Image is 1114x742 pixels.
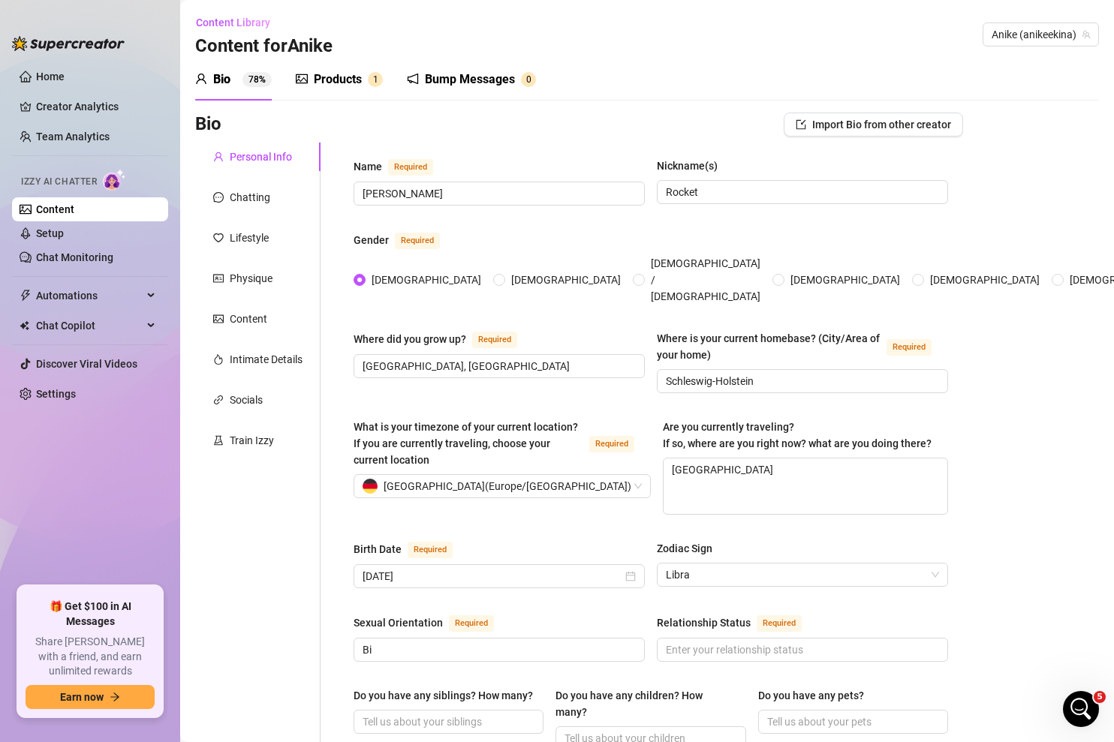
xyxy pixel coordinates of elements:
label: Birth Date [354,540,469,558]
sup: 0 [521,72,536,87]
label: Zodiac Sign [657,540,723,557]
sup: 78% [242,72,272,87]
a: Setup [36,227,64,239]
div: Profile image for GiselleThe problem still exists.Giselle•1h ago [16,199,285,254]
span: Libra [666,563,939,586]
span: Required [589,436,634,452]
a: Settings [36,388,76,400]
span: thunderbolt [20,290,32,302]
div: Feature [31,464,80,480]
span: Anike (anikeekina) [992,23,1090,46]
span: notification [407,73,419,85]
button: Earn nowarrow-right [26,685,155,709]
div: Do you have any siblings? How many? [354,687,533,704]
div: Recent message [31,189,269,205]
label: Name [354,158,450,176]
span: import [796,119,806,130]
div: Intimate Details [230,351,303,368]
div: Do you have any pets? [758,687,864,704]
span: The problem still exists. [67,212,192,224]
sup: 1 [368,72,383,87]
div: Products [314,71,362,89]
div: Socials [230,392,263,408]
img: 🚀 New Release: Like & Comment Bumps [16,347,285,452]
label: Gender [354,231,456,249]
img: Chat Copilot [20,320,29,331]
button: Find a time [31,297,269,327]
button: Messages [75,468,150,528]
span: Home [20,506,54,516]
span: News [248,506,277,516]
textarea: [GEOGRAPHIC_DATA] [664,458,947,514]
span: user [195,73,207,85]
a: Content [36,203,74,215]
span: heart [213,233,224,243]
span: link [213,395,224,405]
span: Content Library [196,17,270,29]
div: Where did you grow up? [354,331,466,347]
span: [GEOGRAPHIC_DATA] ( Europe/[GEOGRAPHIC_DATA] ) [384,475,631,497]
div: Name [354,158,382,175]
input: Name [363,185,633,202]
label: Relationship Status [657,614,818,632]
span: picture [296,73,308,85]
span: [DEMOGRAPHIC_DATA] [784,272,906,288]
span: [DEMOGRAPHIC_DATA] [505,272,627,288]
input: Sexual Orientation [363,641,633,658]
span: Izzy AI Chatter [21,175,97,189]
label: Do you have any children? How many? [555,687,745,720]
div: Physique [230,270,272,287]
div: Gender [354,232,389,248]
span: Are you currently traveling? If so, where are you right now? what are you doing there? [663,421,932,449]
span: arrow-right [110,692,120,702]
div: Personal Info [230,149,292,165]
span: What is your timezone of your current location? If you are currently traveling, choose your curre... [354,421,578,466]
div: Giselle [67,227,102,242]
span: Share [PERSON_NAME] with a friend, and earn unlimited rewards [26,635,155,679]
a: Team Analytics [36,131,110,143]
div: Recent messageProfile image for GiselleThe problem still exists.Giselle•1h ago [15,176,285,255]
input: Birth Date [363,568,622,584]
div: Bio [213,71,230,89]
label: Sexual Orientation [354,614,510,632]
span: idcard [213,273,224,284]
span: Earn now [60,691,104,703]
a: Creator Analytics [36,95,156,119]
a: Discover Viral Videos [36,358,137,370]
div: Where is your current homebase? (City/Area of your home) [657,330,881,363]
h3: Content for Anike [195,35,333,59]
div: Close [258,24,285,51]
input: Do you have any pets? [767,713,936,730]
span: message [213,192,224,203]
span: experiment [213,435,224,446]
span: Required [472,332,517,348]
span: 5 [1094,691,1106,703]
img: Profile image for Giselle [161,24,191,54]
p: How can we help? [30,132,270,158]
span: 🎁 Get $100 in AI Messages [26,599,155,629]
img: logo [30,30,131,50]
label: Do you have any siblings? How many? [354,687,543,704]
label: Do you have any pets? [758,687,875,704]
div: Train Izzy [230,432,274,449]
span: Help [176,506,200,516]
span: Automations [36,284,143,308]
button: Content Library [195,11,282,35]
span: Required [449,615,494,632]
img: Profile image for Yoni [189,24,219,54]
span: Required [887,339,932,356]
div: 🚀 New Release: Like & Comment BumpsFeature+ 2 labels [15,346,285,552]
div: Birth Date [354,541,402,557]
span: [DEMOGRAPHIC_DATA] [366,272,487,288]
span: [DEMOGRAPHIC_DATA] / [DEMOGRAPHIC_DATA] [645,255,766,305]
input: Where is your current homebase? (City/Area of your home) [666,373,936,389]
div: Relationship Status [657,614,751,631]
div: Chatting [230,189,270,206]
span: Required [388,159,433,176]
iframe: Intercom live chat [1063,691,1099,727]
span: Import Bio from other creator [812,119,951,131]
label: Nickname(s) [657,158,728,174]
input: Nickname(s) [666,184,936,200]
label: Where is your current homebase? (City/Area of your home) [657,330,948,363]
p: Hi [PERSON_NAME] [30,107,270,132]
